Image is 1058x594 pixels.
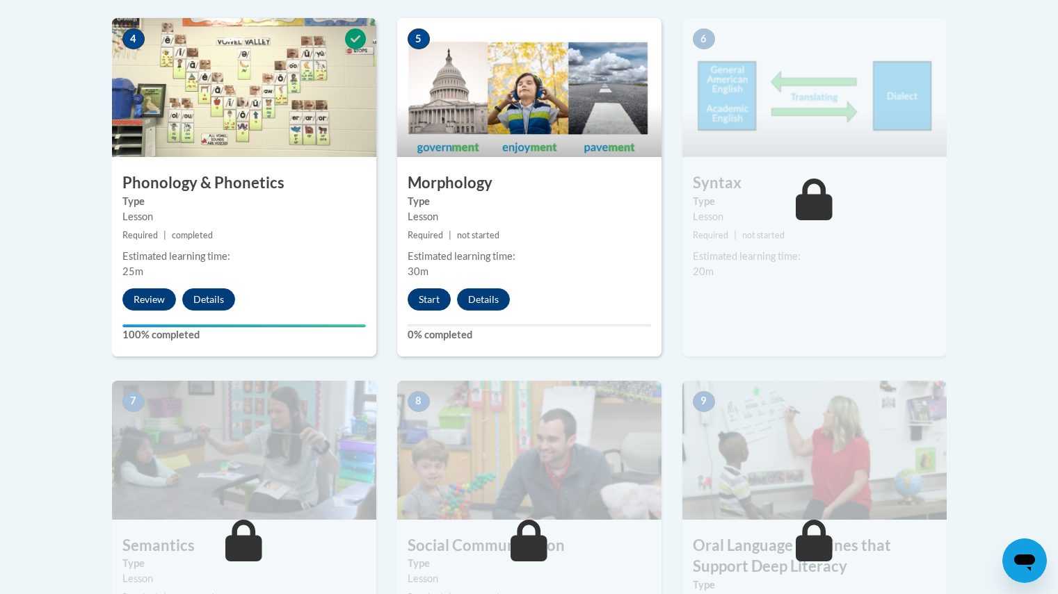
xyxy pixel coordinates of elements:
label: Type [122,194,366,209]
label: 100% completed [122,327,366,343]
h3: Semantics [112,535,376,556]
h3: Oral Language Routines that Support Deep Literacy [682,535,947,578]
h3: Morphology [397,172,662,194]
h3: Social Communication [397,535,662,556]
span: not started [457,230,499,240]
span: Required [408,230,443,240]
img: Course Image [112,381,376,520]
span: 8 [408,391,430,412]
img: Course Image [397,381,662,520]
iframe: Button to launch messaging window [1002,538,1047,583]
h3: Syntax [682,172,947,194]
div: Lesson [122,209,366,224]
div: Lesson [408,571,651,586]
button: Start [408,288,451,311]
div: Estimated learning time: [122,249,366,264]
h3: Phonology & Phonetics [112,172,376,194]
label: Type [693,194,936,209]
span: Required [693,230,728,240]
label: Type [693,577,936,593]
span: completed [172,230,213,240]
img: Course Image [397,18,662,157]
span: | [734,230,737,240]
div: Lesson [122,571,366,586]
img: Course Image [682,18,947,157]
label: Type [408,556,651,571]
button: Details [457,288,510,311]
div: Lesson [693,209,936,224]
span: 30m [408,265,428,277]
label: Type [408,194,651,209]
span: 25m [122,265,143,277]
span: | [449,230,451,240]
button: Review [122,288,176,311]
button: Details [182,288,235,311]
span: not started [742,230,785,240]
span: 4 [122,28,145,49]
img: Course Image [112,18,376,157]
label: 0% completed [408,327,651,343]
span: 5 [408,28,430,49]
div: Estimated learning time: [693,249,936,264]
div: Your progress [122,324,366,327]
div: Estimated learning time: [408,249,651,264]
span: | [163,230,166,240]
span: 9 [693,391,715,412]
span: 6 [693,28,715,49]
div: Lesson [408,209,651,224]
span: 20m [693,265,714,277]
span: Required [122,230,158,240]
span: 7 [122,391,145,412]
img: Course Image [682,381,947,520]
label: Type [122,556,366,571]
